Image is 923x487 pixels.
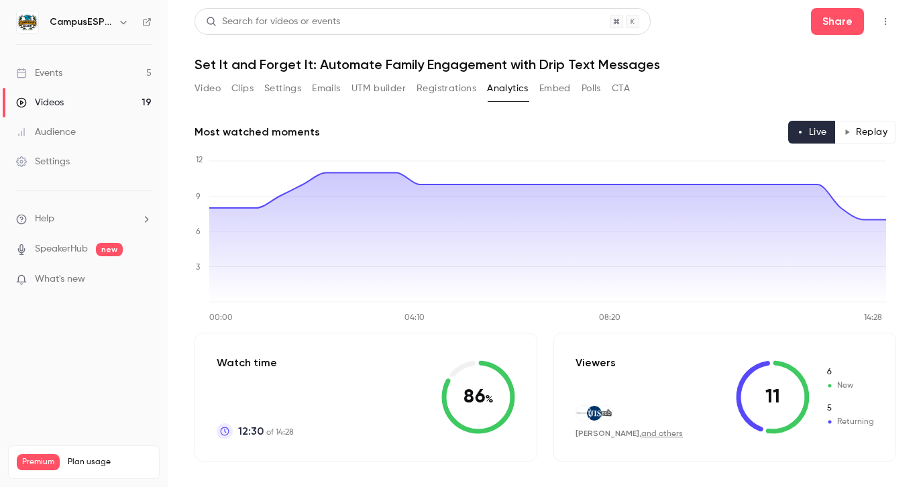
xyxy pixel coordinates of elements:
h6: CampusESP Academy [50,15,113,29]
button: Emails [312,78,340,99]
span: New [826,380,874,392]
button: Video [195,78,221,99]
a: and others [641,430,683,438]
button: CTA [612,78,630,99]
div: , [576,428,683,439]
tspan: 3 [196,264,200,272]
tspan: 12 [196,156,203,164]
tspan: 14:28 [864,314,882,322]
button: Registrations [417,78,476,99]
p: Viewers [576,355,616,371]
div: Search for videos or events [206,15,340,29]
span: 12:30 [238,423,264,439]
span: Returning [826,416,874,428]
button: Embed [539,78,571,99]
button: Settings [264,78,301,99]
button: Live [788,121,836,144]
span: What's new [35,272,85,286]
div: Videos [16,96,64,109]
div: Audience [16,125,76,139]
span: Help [35,212,54,226]
tspan: 9 [196,193,201,201]
span: Premium [17,454,60,470]
img: wilkes.edu [576,411,591,415]
a: SpeakerHub [35,242,88,256]
p: of 14:28 [238,423,294,439]
button: Clips [231,78,254,99]
img: uis.edu [587,406,602,421]
p: Watch time [217,355,294,371]
button: Polls [582,78,601,99]
div: Settings [16,155,70,168]
img: CampusESP Academy [17,11,38,33]
span: Returning [826,402,874,415]
span: new [96,243,123,256]
h2: Most watched moments [195,124,320,140]
tspan: 00:00 [209,314,233,322]
span: [PERSON_NAME] [576,429,639,438]
tspan: 6 [196,228,201,236]
button: UTM builder [351,78,406,99]
span: New [826,366,874,378]
tspan: 08:20 [599,314,620,322]
button: Replay [835,121,896,144]
img: emerson.edu [598,406,612,421]
iframe: Noticeable Trigger [135,274,152,286]
li: help-dropdown-opener [16,212,152,226]
button: Analytics [487,78,529,99]
button: Top Bar Actions [875,11,896,32]
span: Plan usage [68,457,151,468]
tspan: 04:10 [404,314,425,322]
button: Share [811,8,864,35]
h1: Set It and Forget It: Automate Family Engagement with Drip Text Messages [195,56,896,72]
div: Events [16,66,62,80]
